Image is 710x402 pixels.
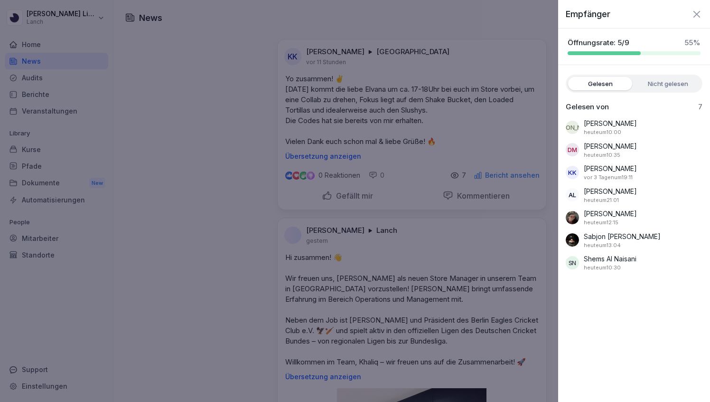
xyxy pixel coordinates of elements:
p: 23. August 2025 um 21:01 [584,196,619,204]
p: [PERSON_NAME] [584,118,637,128]
p: 23. August 2025 um 12:15 [584,219,618,227]
div: DM [566,143,579,156]
p: 7 [698,102,702,112]
p: Gelesen von [566,102,609,112]
p: [PERSON_NAME] [584,209,637,219]
p: Empfänger [566,8,610,20]
img: vsdb780yjq3c8z0fgsc1orml.png [566,211,579,224]
p: 55 % [684,38,701,48]
p: [PERSON_NAME] [584,141,637,151]
label: Nicht gelesen [636,77,700,90]
img: h7clb01ovh4kr02mjvny56iz.png [566,233,579,247]
p: 23. August 2025 um 10:00 [584,128,621,136]
p: 23. August 2025 um 13:04 [584,241,621,249]
div: AL [566,188,579,201]
p: 23. August 2025 um 10:35 [584,151,620,159]
label: Gelesen [568,77,632,90]
p: Sabjon [PERSON_NAME] [584,231,661,241]
div: SN [566,256,579,269]
p: [PERSON_NAME] [584,186,637,196]
p: 23. August 2025 um 10:30 [584,264,621,272]
p: Öffnungsrate: 5/9 [568,38,629,48]
div: KK [566,166,579,179]
p: Shems Al Naisani [584,254,636,264]
p: [PERSON_NAME] [584,163,637,173]
p: 20. August 2025 um 19:11 [584,173,633,182]
div: [PERSON_NAME] [566,121,579,134]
